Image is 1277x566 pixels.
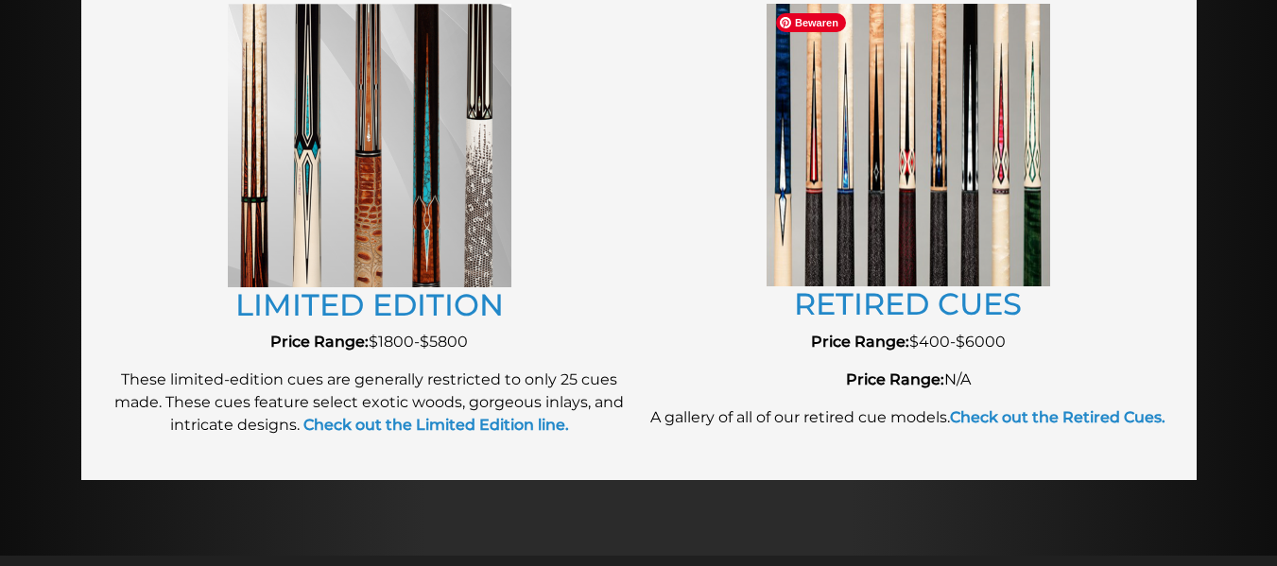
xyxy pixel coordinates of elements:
strong: Price Range: [846,370,944,388]
p: $400-$6000 [648,331,1168,353]
strong: Price Range: [270,333,369,351]
p: These limited-edition cues are generally restricted to only 25 cues made. These cues feature sele... [110,369,630,437]
a: LIMITED EDITION [235,286,504,323]
p: $1800-$5800 [110,331,630,353]
strong: Check out the Limited Edition line. [303,416,569,434]
p: A gallery of all of our retired cue models. [648,406,1168,429]
span: Bewaren [776,13,846,32]
strong: Price Range: [811,333,909,351]
a: Check out the Limited Edition line. [300,416,569,434]
a: Check out the Retired Cues. [950,408,1165,426]
p: N/A [648,369,1168,391]
a: RETIRED CUES [794,285,1022,322]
